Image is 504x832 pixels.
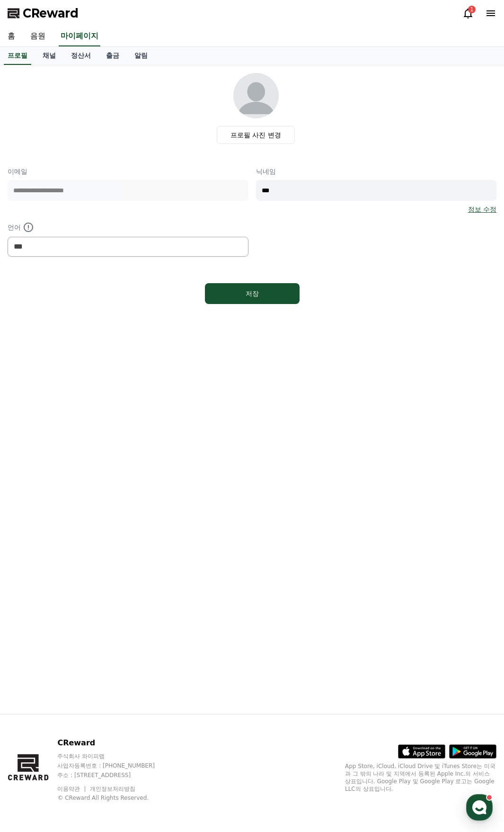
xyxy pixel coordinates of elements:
p: 사업자등록번호 : [PHONE_NUMBER] [57,762,173,769]
p: 주소 : [STREET_ADDRESS] [57,771,173,779]
p: CReward [57,737,173,749]
p: 주식회사 와이피랩 [57,752,173,760]
p: 닉네임 [256,167,497,176]
button: 저장 [205,283,300,304]
a: 음원 [23,27,53,46]
div: 저장 [224,289,281,298]
a: 채널 [35,47,63,65]
a: 출금 [98,47,127,65]
p: © CReward All Rights Reserved. [57,794,173,802]
a: 정보 수정 [468,205,496,214]
label: 프로필 사진 변경 [217,126,295,144]
p: App Store, iCloud, iCloud Drive 및 iTunes Store는 미국과 그 밖의 나라 및 지역에서 등록된 Apple Inc.의 서비스 상표입니다. Goo... [345,762,496,793]
a: CReward [8,6,79,21]
a: 마이페이지 [59,27,100,46]
a: 개인정보처리방침 [90,786,135,792]
div: 1 [468,6,476,13]
span: CReward [23,6,79,21]
a: 이용약관 [57,786,87,792]
a: 정산서 [63,47,98,65]
a: 1 [462,8,474,19]
a: 프로필 [4,47,31,65]
a: 알림 [127,47,155,65]
p: 언어 [8,222,248,233]
p: 이메일 [8,167,248,176]
img: profile_image [233,73,279,118]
